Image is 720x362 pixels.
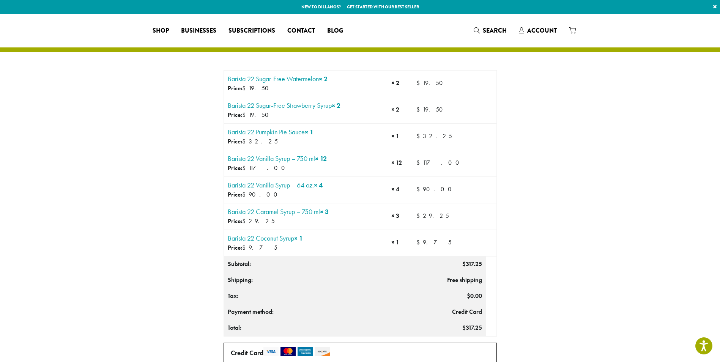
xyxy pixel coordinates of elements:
[391,185,399,193] strong: × 4
[242,111,249,119] span: $
[467,292,470,300] span: $
[228,181,323,189] a: Barista 22 Vanilla Syrup – 64 oz.× 4
[224,288,413,304] th: Tax:
[483,26,507,35] span: Search
[416,105,423,113] span: $
[416,79,423,87] span: $
[294,234,303,242] strong: × 1
[224,256,413,272] th: Subtotal:
[468,24,513,37] a: Search
[462,260,466,268] span: $
[332,101,340,110] strong: × 2
[228,26,275,36] span: Subscriptions
[263,347,279,356] img: visa
[242,111,272,119] span: 19.50
[319,74,328,83] strong: × 2
[416,238,452,246] bdi: 9.75
[228,207,329,216] a: Barista 22 Caramel Syrup – 750 ml× 3
[327,26,343,36] span: Blog
[242,164,288,172] span: 117.00
[315,154,327,163] strong: × 12
[242,217,275,225] span: 29.25
[228,154,327,163] a: Barista 22 Vanilla Syrup – 750 ml× 12
[242,190,281,198] span: 90.00
[416,212,423,220] span: $
[391,105,399,113] strong: × 2
[416,132,452,140] bdi: 32.25
[391,132,399,140] strong: × 1
[416,212,449,220] bdi: 29.25
[242,190,249,198] span: $
[228,190,242,198] strong: Price:
[527,26,557,35] span: Account
[320,207,329,216] strong: × 3
[153,26,169,36] span: Shop
[181,26,216,36] span: Businesses
[228,101,340,110] a: Barista 22 Sugar-Free Strawberry Syrup× 2
[416,185,423,193] span: $
[224,272,413,288] th: Shipping:
[228,244,242,252] strong: Price:
[242,164,249,172] span: $
[147,25,175,37] a: Shop
[462,324,482,332] bdi: 317.25
[416,159,423,167] span: $
[224,304,413,320] th: Payment method:
[242,137,278,145] span: 32.25
[416,238,423,246] span: $
[242,217,249,225] span: $
[242,137,249,145] span: $
[416,105,446,113] bdi: 19.50
[416,185,455,193] bdi: 90.00
[228,74,328,83] a: Barista 22 Sugar-Free Watermelon× 2
[228,111,242,119] strong: Price:
[462,324,466,332] span: $
[228,217,242,225] strong: Price:
[391,238,399,246] strong: × 1
[416,159,463,167] bdi: 117.00
[416,79,446,87] bdi: 19.50
[224,320,413,337] th: Total:
[242,244,277,252] span: 9.75
[391,79,399,87] strong: × 2
[228,127,314,136] a: Barista 22 Pumpkin Pie Sauce× 1
[242,84,249,92] span: $
[242,244,249,252] span: $
[228,137,242,145] strong: Price:
[413,304,486,320] td: Credit Card
[228,84,242,92] strong: Price:
[242,84,272,92] span: 19.50
[462,260,482,268] bdi: 317.25
[305,127,314,136] strong: × 1
[416,132,423,140] span: $
[228,234,303,242] a: Barista 22 Coconut Syrup× 1
[413,272,486,288] td: Free shipping
[280,347,296,356] img: mastercard
[391,212,399,220] strong: × 3
[231,347,487,359] label: Credit Card
[391,159,402,167] strong: × 12
[287,26,315,36] span: Contact
[298,347,313,356] img: amex
[315,347,330,356] img: discover
[228,164,242,172] strong: Price:
[467,292,482,300] bdi: 0.00
[314,181,323,189] strong: × 4
[347,4,419,10] a: Get started with our best seller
